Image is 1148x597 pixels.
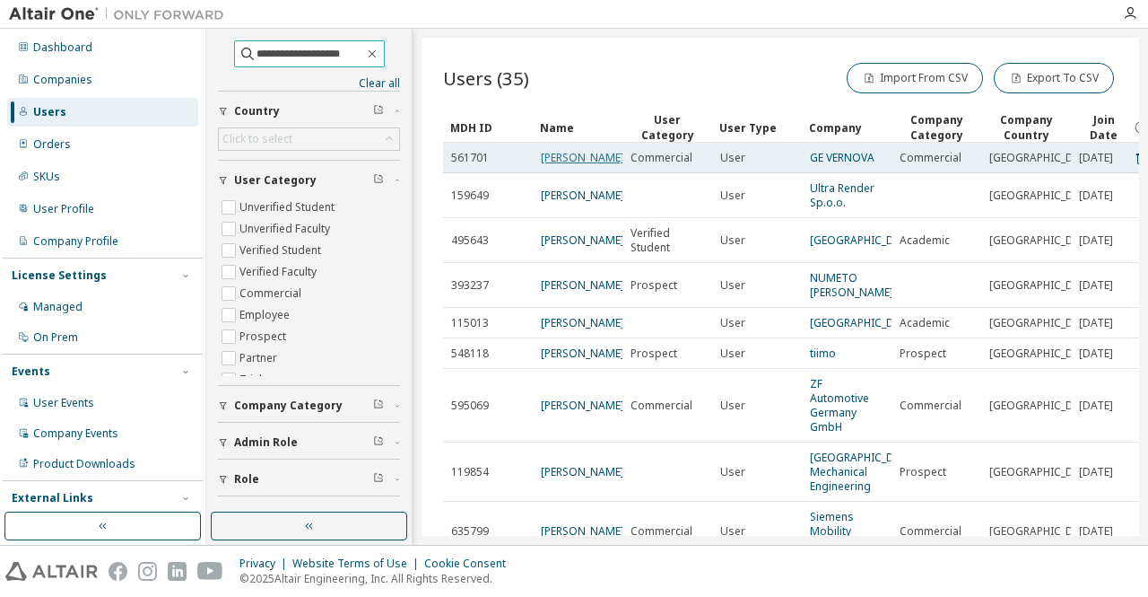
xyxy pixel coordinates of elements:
[989,151,1097,165] span: [GEOGRAPHIC_DATA]
[219,128,399,150] div: Click to select
[239,557,292,571] div: Privacy
[12,268,107,283] div: License Settings
[810,270,893,300] a: NUMETO [PERSON_NAME]
[847,63,983,93] button: Import From CSV
[450,113,526,142] div: MDH ID
[218,92,400,131] button: Country
[451,151,489,165] span: 561701
[33,396,94,410] div: User Events
[239,304,293,326] label: Employee
[234,399,343,413] span: Company Category
[900,524,961,539] span: Commercial
[9,5,233,23] img: Altair One
[12,491,93,505] div: External Links
[631,226,704,255] span: Verified Student
[631,524,692,539] span: Commercial
[373,509,384,523] span: Clear filter
[900,151,961,165] span: Commercial
[451,465,489,479] span: 119854
[720,347,745,361] span: User
[218,76,400,91] a: Clear all
[900,316,950,330] span: Academic
[720,233,745,248] span: User
[810,450,920,494] a: [GEOGRAPHIC_DATA], Mechanical Engineering
[373,472,384,487] span: Clear filter
[239,261,320,283] label: Verified Faculty
[810,315,918,330] a: [GEOGRAPHIC_DATA]
[197,562,223,581] img: youtube.svg
[292,557,424,571] div: Website Terms of Use
[234,472,259,487] span: Role
[239,369,265,391] label: Trial
[720,189,745,203] span: User
[33,330,78,345] div: On Prem
[631,278,677,293] span: Prospect
[720,399,745,413] span: User
[451,399,489,413] span: 595069
[451,347,489,361] span: 548118
[541,315,624,330] a: [PERSON_NAME]
[994,63,1114,93] button: Export To CSV
[138,562,157,581] img: instagram.svg
[988,112,1064,143] div: Company Country
[451,278,489,293] span: 393237
[900,399,961,413] span: Commercial
[234,435,298,450] span: Admin Role
[541,233,624,248] a: [PERSON_NAME]
[631,347,677,361] span: Prospect
[451,316,489,330] span: 115013
[239,197,338,218] label: Unverified Student
[809,113,884,142] div: Company
[33,105,66,119] div: Users
[373,104,384,119] span: Clear filter
[810,346,836,361] a: tiimo
[810,150,874,165] a: GE VERNOVA
[451,524,489,539] span: 635799
[810,233,918,248] a: [GEOGRAPHIC_DATA]
[989,524,1097,539] span: [GEOGRAPHIC_DATA]
[33,426,118,441] div: Company Events
[900,465,946,479] span: Prospect
[1078,112,1129,143] span: Join Date
[33,457,135,471] div: Product Downloads
[1079,189,1113,203] span: [DATE]
[900,347,946,361] span: Prospect
[239,240,325,261] label: Verified Student
[234,173,317,188] span: User Category
[989,233,1097,248] span: [GEOGRAPHIC_DATA]
[5,562,98,581] img: altair_logo.svg
[33,170,60,184] div: SKUs
[1079,399,1113,413] span: [DATE]
[631,151,692,165] span: Commercial
[239,283,305,304] label: Commercial
[234,509,286,523] span: Join Date
[1079,347,1113,361] span: [DATE]
[989,347,1097,361] span: [GEOGRAPHIC_DATA]
[218,161,400,200] button: User Category
[234,104,280,119] span: Country
[541,398,624,413] a: [PERSON_NAME]
[989,189,1097,203] span: [GEOGRAPHIC_DATA]
[239,218,334,240] label: Unverified Faculty
[720,151,745,165] span: User
[720,316,745,330] span: User
[451,189,489,203] span: 159649
[33,234,118,249] div: Company Profile
[451,233,489,248] span: 495643
[719,113,795,142] div: User Type
[541,346,624,361] a: [PERSON_NAME]
[218,423,400,462] button: Admin Role
[541,277,624,293] a: [PERSON_NAME]
[109,562,127,581] img: facebook.svg
[239,326,290,347] label: Prospect
[631,399,692,413] span: Commercial
[12,364,50,379] div: Events
[33,137,71,152] div: Orders
[33,73,92,87] div: Companies
[373,173,384,188] span: Clear filter
[424,557,517,571] div: Cookie Consent
[1079,524,1113,539] span: [DATE]
[720,465,745,479] span: User
[989,278,1097,293] span: [GEOGRAPHIC_DATA]
[989,399,1097,413] span: [GEOGRAPHIC_DATA]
